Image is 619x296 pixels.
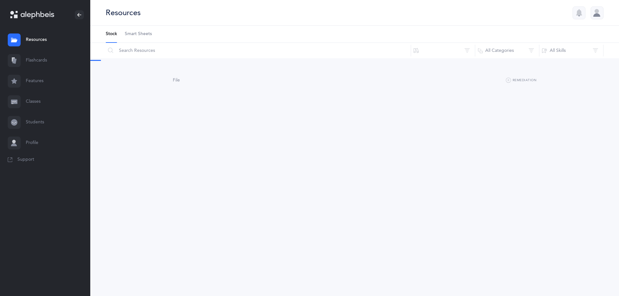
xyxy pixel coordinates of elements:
[106,7,141,18] div: Resources
[17,157,34,163] span: Support
[125,31,152,37] span: Smart Sheets
[173,78,180,83] span: File
[475,43,539,58] button: All Categories
[539,43,604,58] button: All Skills
[506,77,536,84] button: Remediation
[105,43,411,58] input: Search Resources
